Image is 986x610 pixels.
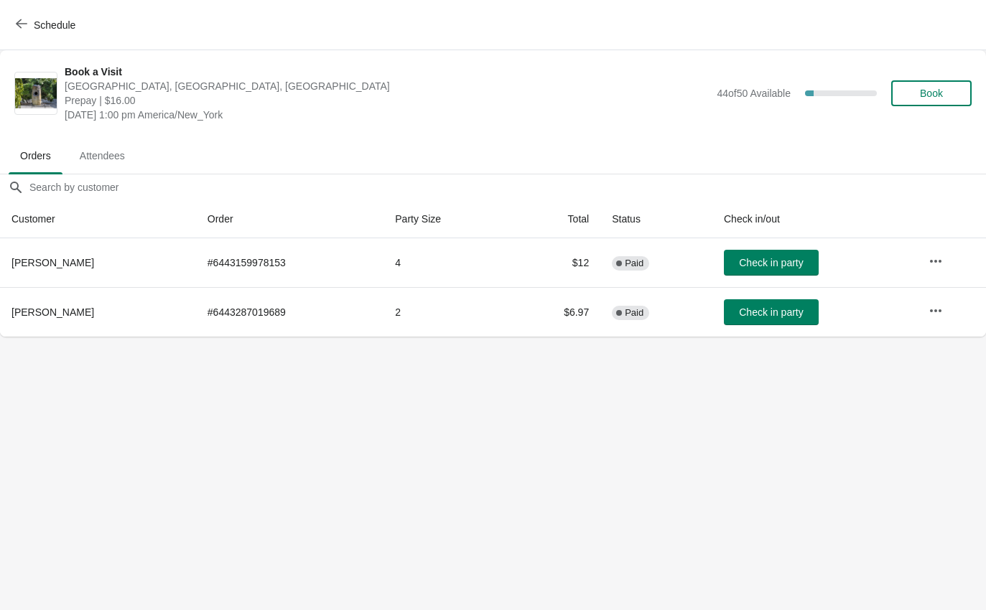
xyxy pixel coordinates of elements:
[7,12,87,38] button: Schedule
[600,200,712,238] th: Status
[724,250,819,276] button: Check in party
[383,287,511,337] td: 2
[383,200,511,238] th: Party Size
[196,287,383,337] td: # 6443287019689
[625,258,643,269] span: Paid
[65,108,710,122] span: [DATE] 1:00 pm America/New_York
[65,79,710,93] span: [GEOGRAPHIC_DATA], [GEOGRAPHIC_DATA], [GEOGRAPHIC_DATA]
[29,174,986,200] input: Search by customer
[68,143,136,169] span: Attendees
[11,306,94,318] span: [PERSON_NAME]
[15,78,57,108] img: Book a Visit
[717,88,791,99] span: 44 of 50 Available
[511,287,600,337] td: $6.97
[383,238,511,287] td: 4
[891,80,972,106] button: Book
[34,19,75,31] span: Schedule
[9,143,62,169] span: Orders
[65,93,710,108] span: Prepay | $16.00
[511,200,600,238] th: Total
[625,307,643,319] span: Paid
[712,200,917,238] th: Check in/out
[65,65,710,79] span: Book a Visit
[920,88,943,99] span: Book
[724,299,819,325] button: Check in party
[739,257,803,268] span: Check in party
[196,200,383,238] th: Order
[511,238,600,287] td: $12
[11,257,94,268] span: [PERSON_NAME]
[739,306,803,318] span: Check in party
[196,238,383,287] td: # 6443159978153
